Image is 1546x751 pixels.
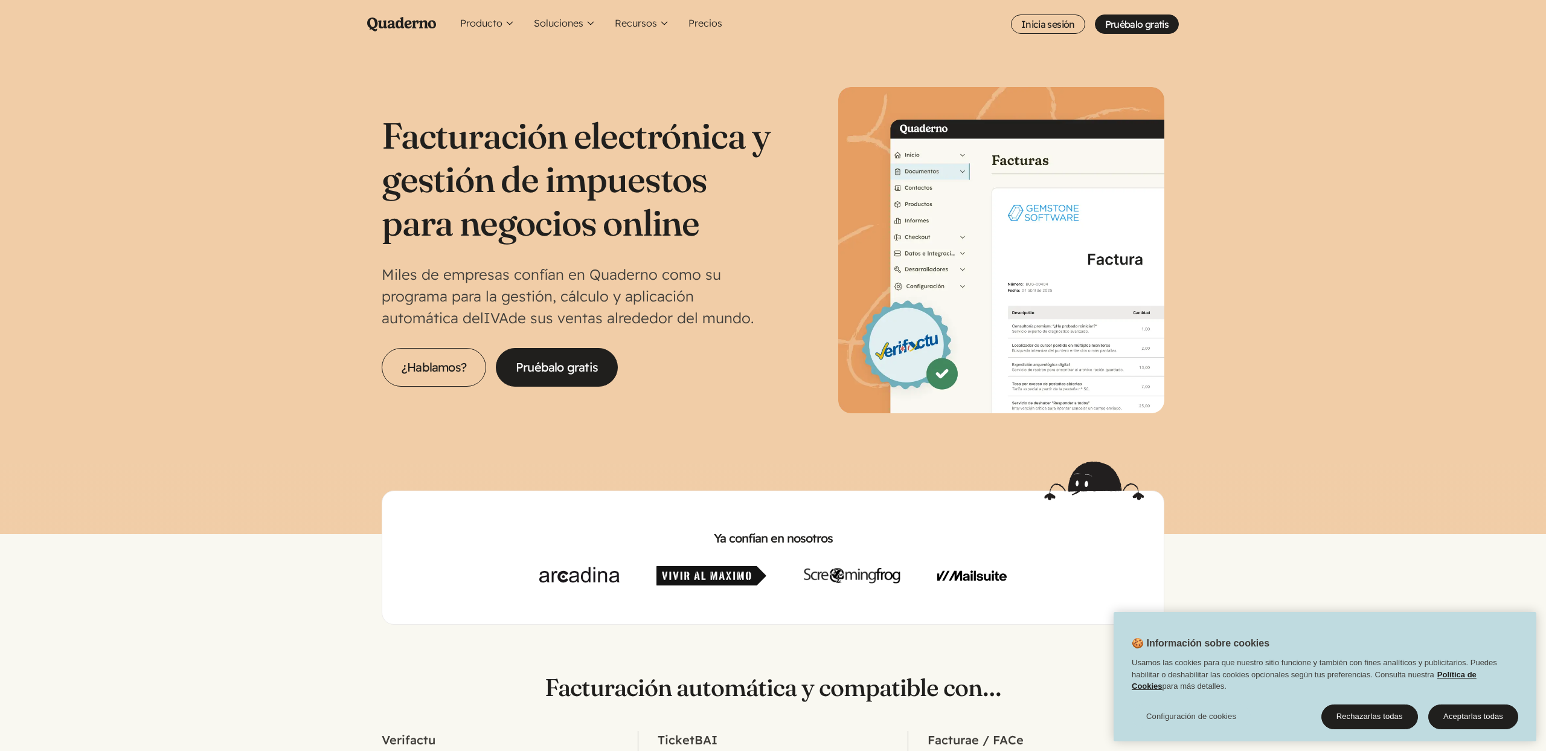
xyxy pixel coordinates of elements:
h2: Ya confían en nosotros [402,530,1144,547]
img: Screaming Frog [804,566,900,585]
h2: Facturae / FACe [928,731,1164,749]
h1: Facturación electrónica y gestión de impuestos para negocios online [382,114,773,244]
button: Configuración de cookies [1132,704,1251,728]
h2: TicketBAI [658,731,888,749]
div: 🍪 Información sobre cookies [1114,612,1536,741]
button: Aceptarlas todas [1428,704,1518,729]
img: Vivir al Máximo [656,566,766,585]
a: ¿Hablamos? [382,348,486,387]
img: Mailsuite [937,566,1007,585]
h2: Verifactu [382,731,618,749]
a: Política de Cookies [1132,669,1477,691]
div: Usamos las cookies para que nuestro sitio funcione y también con fines analíticos y publicitarios... [1114,657,1536,698]
p: Miles de empresas confían en Quaderno como su programa para la gestión, cálculo y aplicación auto... [382,263,773,329]
button: Rechazarlas todas [1321,704,1418,729]
img: Arcadina.com [539,566,620,585]
abbr: Impuesto sobre el Valor Añadido [484,309,508,327]
p: Facturación automática y compatible con… [382,673,1164,702]
div: Cookie banner [1114,612,1536,741]
h2: 🍪 Información sobre cookies [1114,636,1269,657]
a: Inicia sesión [1011,15,1085,34]
img: Interfaz de Quaderno mostrando la página Factura con el distintivo Verifactu [838,87,1164,413]
a: Pruébalo gratis [496,348,618,387]
a: Pruébalo gratis [1095,15,1179,34]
